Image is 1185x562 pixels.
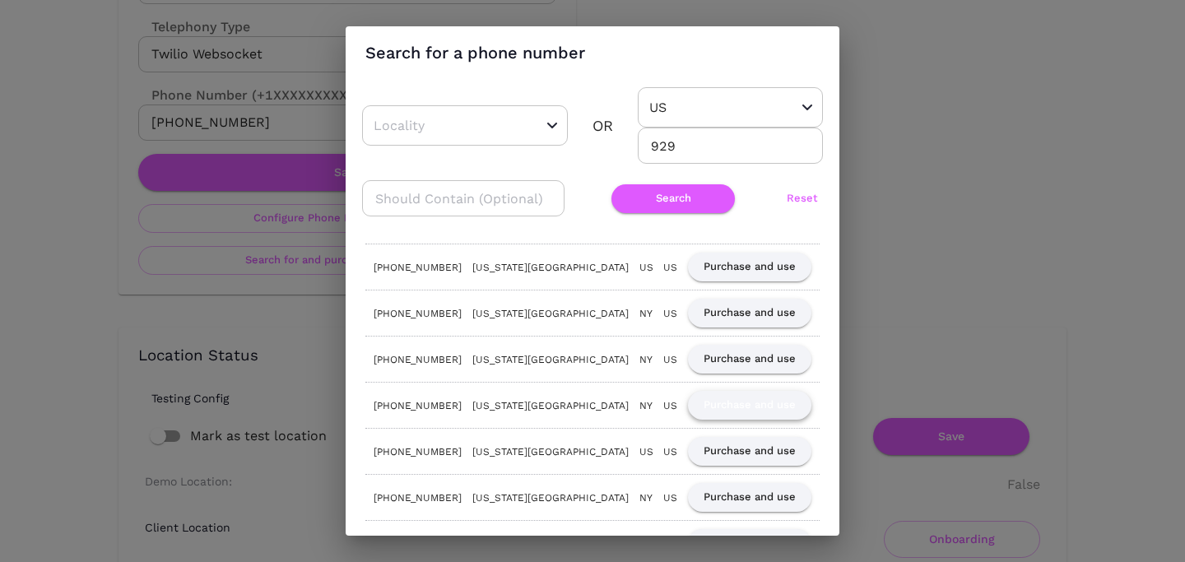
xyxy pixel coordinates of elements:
[663,305,677,322] div: US
[374,351,462,368] div: [PHONE_NUMBER]
[369,113,509,138] input: Locality
[639,397,653,414] div: NY
[688,391,811,420] button: Purchase and use
[542,116,562,136] button: Open
[639,259,653,276] div: US
[592,114,613,138] div: OR
[645,95,764,120] input: Country
[472,397,629,414] div: [US_STATE][GEOGRAPHIC_DATA]
[688,483,811,512] button: Purchase and use
[688,253,811,281] button: Purchase and use
[611,184,735,213] button: Search
[472,444,629,460] div: [US_STATE][GEOGRAPHIC_DATA]
[472,536,629,552] div: [US_STATE][GEOGRAPHIC_DATA]
[374,397,462,414] div: [PHONE_NUMBER]
[663,259,677,276] div: US
[688,345,811,374] button: Purchase and use
[688,437,811,466] button: Purchase and use
[346,26,839,79] h2: Search for a phone number
[638,128,823,164] input: Area Code
[639,351,653,368] div: NY
[374,444,462,460] div: [PHONE_NUMBER]
[374,490,462,506] div: [PHONE_NUMBER]
[639,490,653,506] div: NY
[472,351,629,368] div: [US_STATE][GEOGRAPHIC_DATA]
[663,351,677,368] div: US
[374,259,462,276] div: [PHONE_NUMBER]
[472,259,629,276] div: [US_STATE][GEOGRAPHIC_DATA]
[639,305,653,322] div: NY
[663,444,677,460] div: US
[374,305,462,322] div: [PHONE_NUMBER]
[797,98,817,118] button: Open
[362,180,565,216] input: Should Contain (Optional)
[782,184,823,213] button: Reset
[472,305,629,322] div: [US_STATE][GEOGRAPHIC_DATA]
[663,536,677,552] div: US
[639,444,653,460] div: US
[639,536,653,552] div: NY
[374,536,462,552] div: [PHONE_NUMBER]
[663,397,677,414] div: US
[663,490,677,506] div: US
[688,299,811,327] button: Purchase and use
[472,490,629,506] div: [US_STATE][GEOGRAPHIC_DATA]
[688,529,811,558] button: Purchase and use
